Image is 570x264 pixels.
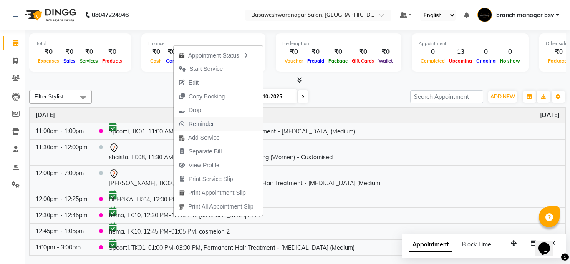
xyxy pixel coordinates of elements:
[189,78,199,87] span: Edit
[376,58,395,64] span: Wallet
[498,58,522,64] span: No show
[447,47,474,57] div: 13
[36,47,61,57] div: ₹0
[188,189,246,197] span: Print Appointment Slip
[419,58,447,64] span: Completed
[164,58,179,64] span: Card
[488,91,517,103] button: ADD NEW
[103,165,565,191] td: [PERSON_NAME], TK02, 12:00 PM-02:00 PM, Permanent Hair Treatment - [MEDICAL_DATA] (Medium)
[61,58,78,64] span: Sales
[409,237,452,252] span: Appointment
[179,135,185,141] img: add-service.png
[148,58,164,64] span: Cash
[490,93,515,100] span: ADD NEW
[148,47,164,57] div: ₹0
[103,207,565,224] td: hema, TK10, 12:30 PM-12:45 PM, [MEDICAL_DATA] PEEL
[326,58,350,64] span: Package
[30,224,93,240] td: 12:45pm - 1:05pm
[188,133,219,142] span: Add Service
[36,58,61,64] span: Expenses
[189,65,223,73] span: Start Service
[164,47,179,57] div: ₹0
[189,120,214,128] span: Reminder
[35,111,55,120] a: October 2, 2025
[305,47,326,57] div: ₹0
[462,241,491,248] span: Block Time
[447,58,474,64] span: Upcoming
[188,202,253,211] span: Print All Appointment Slip
[419,40,522,47] div: Appointment
[189,92,225,101] span: Copy Booking
[30,207,93,224] td: 12:30pm - 12:45pm
[282,40,395,47] div: Redemption
[78,58,100,64] span: Services
[35,93,64,100] span: Filter Stylist
[103,191,565,207] td: DEEPIKA, TK04, 12:00 PM-12:25 PM, ND YAG laser
[36,40,124,47] div: Total
[179,53,185,59] img: apt_status.png
[252,91,294,103] input: 2025-10-02
[30,165,93,191] td: 12:00pm - 2:00pm
[30,139,93,165] td: 11:30am - 12:00pm
[21,3,78,27] img: logo
[474,47,498,57] div: 0
[78,47,100,57] div: ₹0
[189,161,219,170] span: View Profile
[350,58,376,64] span: Gift Cards
[477,8,492,22] img: branch manager bsv
[540,111,560,120] a: October 2, 2025
[376,47,395,57] div: ₹0
[410,90,483,103] input: Search Appointment
[496,11,554,20] span: branch manager bsv
[179,204,185,210] img: printall.png
[189,147,222,156] span: Separate Bill
[30,108,565,123] th: October 2, 2025
[305,58,326,64] span: Prepaid
[148,40,259,47] div: Finance
[189,106,201,115] span: Drop
[282,47,305,57] div: ₹0
[103,224,565,240] td: hema, TK10, 12:45 PM-01:05 PM, cosmelon 2
[92,3,129,27] b: 08047224946
[103,123,565,139] td: Spoorti, TK01, 11:00 AM-01:00 PM, Permanent Hair Treatment - [MEDICAL_DATA] (Medium)
[282,58,305,64] span: Voucher
[103,139,565,165] td: shaista, TK08, 11:30 AM-12:00 PM, Hair Cut Wash & Styling (Women) - Customised
[174,48,263,62] div: Appointment Status
[30,123,93,139] td: 11:00am - 1:00pm
[179,190,185,196] img: printapt.png
[350,47,376,57] div: ₹0
[535,231,562,256] iframe: chat widget
[100,47,124,57] div: ₹0
[30,240,93,256] td: 1:00pm - 3:00pm
[103,240,565,256] td: Spoorti, TK01, 01:00 PM-03:00 PM, Permanent Hair Treatment - [MEDICAL_DATA] (Medium)
[30,191,93,207] td: 12:00pm - 12:25pm
[100,58,124,64] span: Products
[326,47,350,57] div: ₹0
[474,58,498,64] span: Ongoing
[61,47,78,57] div: ₹0
[189,175,233,184] span: Print Service Slip
[419,47,447,57] div: 0
[498,47,522,57] div: 0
